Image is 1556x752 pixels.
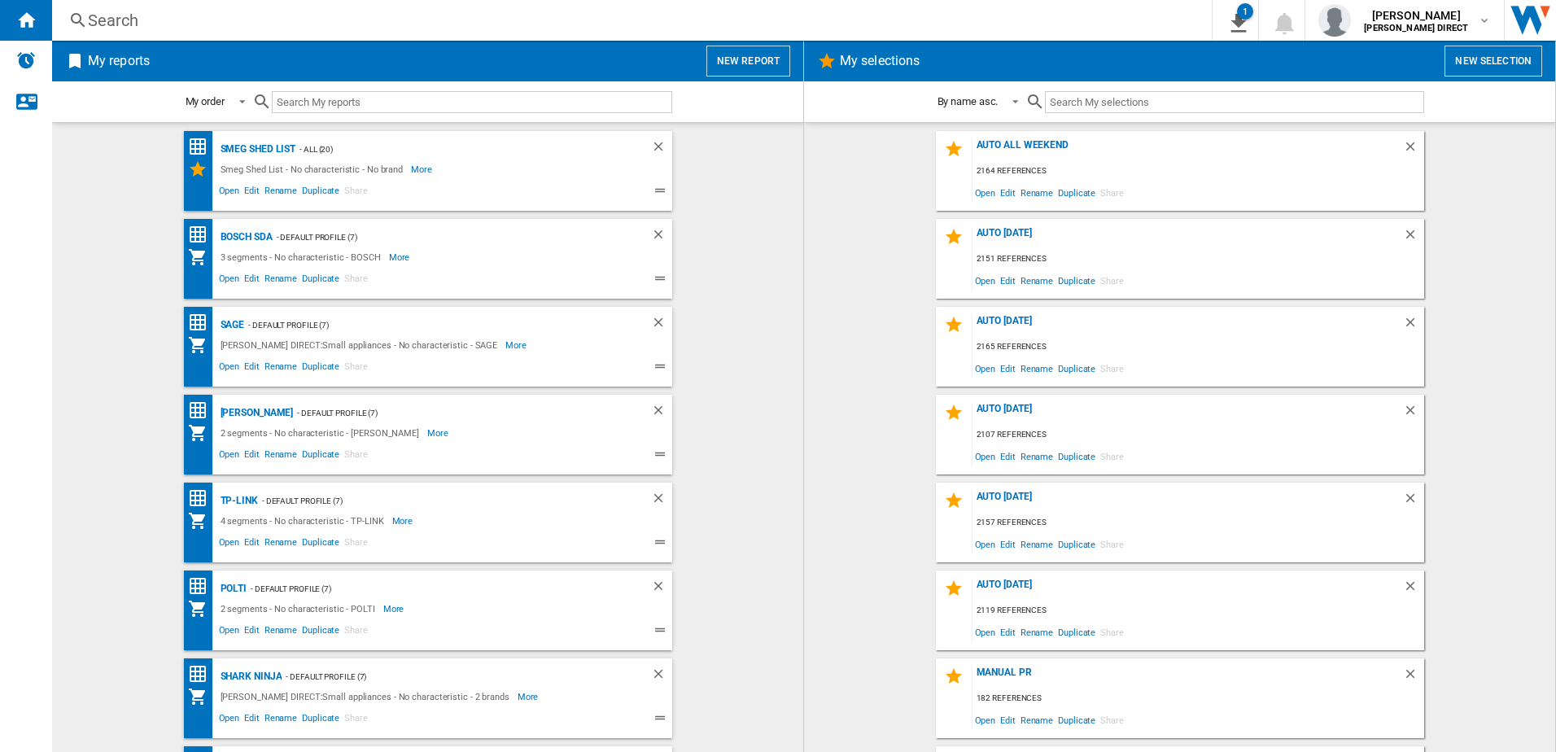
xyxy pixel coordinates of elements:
[1056,445,1098,467] span: Duplicate
[342,183,370,203] span: Share
[188,313,216,333] div: Price Ranking
[242,183,262,203] span: Edit
[972,315,1403,337] div: AUTO [DATE]
[1403,403,1424,425] div: Delete
[972,689,1424,709] div: 182 references
[188,599,216,619] div: My Assortment
[651,403,672,423] div: Delete
[1098,621,1126,643] span: Share
[262,359,299,378] span: Rename
[216,359,243,378] span: Open
[651,579,672,599] div: Delete
[242,359,262,378] span: Edit
[188,664,216,684] div: Price Ranking
[972,445,999,467] span: Open
[342,447,370,466] span: Share
[88,9,1169,32] div: Search
[242,447,262,466] span: Edit
[188,335,216,355] div: My Assortment
[389,247,413,267] span: More
[216,511,392,531] div: 4 segments - No characteristic - TP-LINK
[972,621,999,643] span: Open
[972,249,1424,269] div: 2151 references
[972,269,999,291] span: Open
[706,46,790,77] button: New report
[1018,357,1056,379] span: Rename
[85,46,153,77] h2: My reports
[998,357,1018,379] span: Edit
[651,227,672,247] div: Delete
[1098,709,1126,731] span: Share
[188,137,216,157] div: Price Ranking
[1445,46,1542,77] button: New selection
[1098,533,1126,555] span: Share
[295,139,618,160] div: - All (20)
[244,315,618,335] div: - Default profile (7)
[188,423,216,443] div: My Assortment
[216,403,294,423] div: [PERSON_NAME]
[972,513,1424,533] div: 2157 references
[1018,181,1056,203] span: Rename
[1403,491,1424,513] div: Delete
[998,181,1018,203] span: Edit
[262,447,299,466] span: Rename
[216,183,243,203] span: Open
[1098,357,1126,379] span: Share
[998,621,1018,643] span: Edit
[1364,23,1468,33] b: [PERSON_NAME] DIRECT
[262,183,299,203] span: Rename
[1056,269,1098,291] span: Duplicate
[293,403,618,423] div: - Default profile (7)
[299,447,342,466] span: Duplicate
[1018,709,1056,731] span: Rename
[998,269,1018,291] span: Edit
[1018,445,1056,467] span: Rename
[998,533,1018,555] span: Edit
[972,533,999,555] span: Open
[188,488,216,509] div: Price Ranking
[651,667,672,687] div: Delete
[188,225,216,245] div: Price Ranking
[188,400,216,421] div: Price Ranking
[247,579,618,599] div: - Default profile (7)
[216,579,247,599] div: Polti
[216,335,506,355] div: [PERSON_NAME] DIRECT:Small appliances - No characteristic - SAGE
[188,687,216,706] div: My Assortment
[1318,4,1351,37] img: profile.jpg
[216,599,383,619] div: 2 segments - No characteristic - POLTI
[1056,621,1098,643] span: Duplicate
[216,667,282,687] div: Shark Ninja
[299,535,342,554] span: Duplicate
[262,535,299,554] span: Rename
[242,623,262,642] span: Edit
[383,599,407,619] span: More
[518,687,541,706] span: More
[1056,357,1098,379] span: Duplicate
[188,160,216,179] div: My Selections
[216,687,518,706] div: [PERSON_NAME] DIRECT:Small appliances - No characteristic - 2 brands
[342,359,370,378] span: Share
[16,50,36,70] img: alerts-logo.svg
[342,271,370,291] span: Share
[651,491,672,511] div: Delete
[651,315,672,335] div: Delete
[972,425,1424,445] div: 2107 references
[216,710,243,730] span: Open
[188,576,216,597] div: Price Ranking
[1237,3,1253,20] div: 1
[216,160,412,179] div: Smeg Shed List - No characteristic - No brand
[1403,579,1424,601] div: Delete
[282,667,618,687] div: - Default profile (7)
[262,271,299,291] span: Rename
[186,95,225,107] div: My order
[242,271,262,291] span: Edit
[938,95,999,107] div: By name asc.
[342,623,370,642] span: Share
[273,227,618,247] div: - Default profile (7)
[972,491,1403,513] div: AUTO [DATE]
[427,423,451,443] span: More
[1056,709,1098,731] span: Duplicate
[242,535,262,554] span: Edit
[1018,269,1056,291] span: Rename
[972,227,1403,249] div: AUTO [DATE]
